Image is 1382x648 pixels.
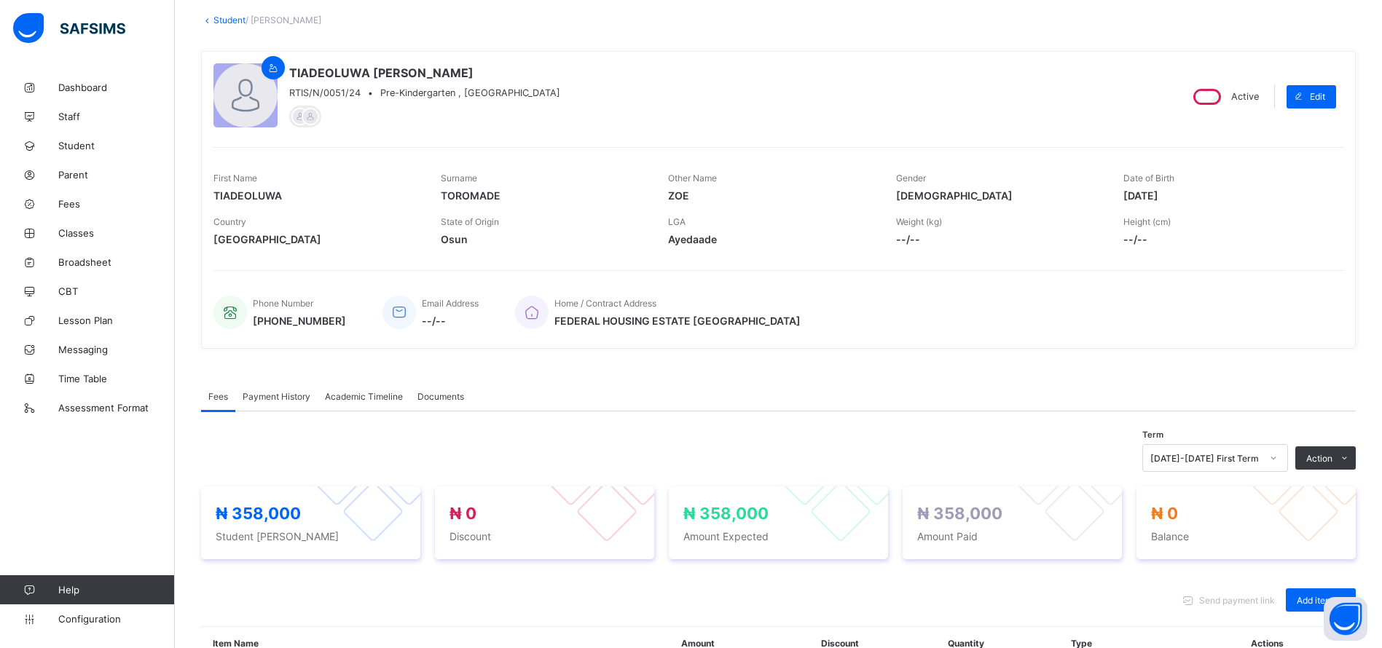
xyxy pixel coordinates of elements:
[289,87,560,98] div: •
[1310,91,1325,102] span: Edit
[58,256,175,268] span: Broadsheet
[668,216,686,227] span: LGA
[554,298,656,309] span: Home / Contract Address
[1151,530,1341,542] span: Balance
[441,216,499,227] span: State of Origin
[1150,453,1261,464] div: [DATE]-[DATE] First Term
[325,391,403,402] span: Academic Timeline
[1123,173,1174,183] span: Date of Birth
[1306,453,1332,464] span: Action
[417,391,464,402] span: Documents
[58,373,175,384] span: Time Table
[58,613,174,625] span: Configuration
[289,66,560,80] span: TIADEOLUWA [PERSON_NAME]
[1297,595,1332,606] span: Add item
[917,530,1107,542] span: Amount Paid
[668,173,717,183] span: Other Name
[216,504,301,523] span: ₦ 358,000
[441,233,646,245] span: Osun
[58,344,175,355] span: Messaging
[208,391,228,402] span: Fees
[896,189,1102,202] span: [DEMOGRAPHIC_DATA]
[253,298,313,309] span: Phone Number
[1231,91,1259,102] span: Active
[449,504,476,523] span: ₦ 0
[422,315,479,327] span: --/--
[1199,595,1275,606] span: Send payment link
[58,111,175,122] span: Staff
[58,402,175,414] span: Assessment Format
[683,504,769,523] span: ₦ 358,000
[896,233,1102,245] span: --/--
[253,315,346,327] span: [PHONE_NUMBER]
[1123,189,1329,202] span: [DATE]
[58,169,175,181] span: Parent
[449,530,640,542] span: Discount
[58,285,175,297] span: CBT
[243,391,310,402] span: Payment History
[13,13,125,44] img: safsims
[213,216,246,227] span: Country
[1123,216,1171,227] span: Height (cm)
[668,189,873,202] span: ZOE
[441,173,477,183] span: Surname
[668,233,873,245] span: Ayedaade
[289,87,361,98] span: RTIS/N/0051/24
[554,315,801,327] span: FEDERAL HOUSING ESTATE [GEOGRAPHIC_DATA]
[422,298,479,309] span: Email Address
[58,82,175,93] span: Dashboard
[58,315,175,326] span: Lesson Plan
[213,173,257,183] span: First Name
[683,530,873,542] span: Amount Expected
[896,173,926,183] span: Gender
[216,530,406,542] span: Student [PERSON_NAME]
[441,189,646,202] span: TOROMADE
[58,584,174,596] span: Help
[896,216,942,227] span: Weight (kg)
[58,140,175,151] span: Student
[213,15,246,25] a: Student
[58,227,175,239] span: Classes
[380,87,560,98] span: Pre-Kindergarten , [GEOGRAPHIC_DATA]
[1151,504,1178,523] span: ₦ 0
[246,15,321,25] span: / [PERSON_NAME]
[917,504,1002,523] span: ₦ 358,000
[1142,430,1163,440] span: Term
[58,198,175,210] span: Fees
[213,233,419,245] span: [GEOGRAPHIC_DATA]
[1324,597,1367,641] button: Open asap
[213,189,419,202] span: TIADEOLUWA
[1123,233,1329,245] span: --/--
